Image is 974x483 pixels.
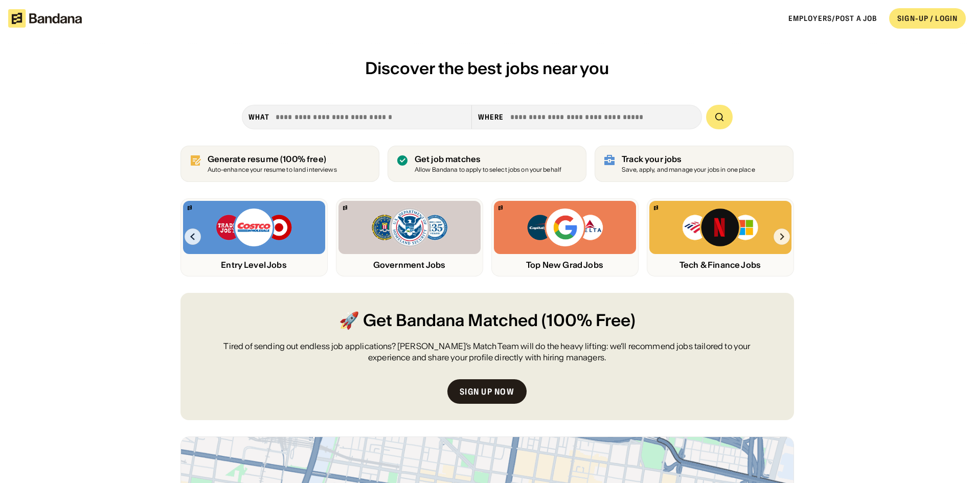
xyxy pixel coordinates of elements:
div: what [248,112,269,122]
img: Bandana logotype [8,9,82,28]
div: SIGN-UP / LOGIN [897,14,958,23]
div: Save, apply, and manage your jobs in one place [622,167,755,173]
div: Generate resume [208,154,337,164]
a: Generate resume (100% free)Auto-enhance your resume to land interviews [180,146,379,182]
a: Bandana logoCapital One, Google, Delta logosTop New Grad Jobs [491,198,639,277]
img: FBI, DHS, MWRD logos [371,207,448,248]
a: Employers/Post a job [788,14,877,23]
div: Track your jobs [622,154,755,164]
span: (100% Free) [541,309,636,332]
div: Auto-enhance your resume to land interviews [208,167,337,173]
div: Allow Bandana to apply to select jobs on your behalf [415,167,561,173]
div: Top New Grad Jobs [494,260,636,270]
img: Trader Joe’s, Costco, Target logos [215,207,293,248]
img: Bandana logo [654,205,658,210]
a: Bandana logoFBI, DHS, MWRD logosGovernment Jobs [336,198,483,277]
img: Right Arrow [774,228,790,245]
a: Bandana logoTrader Joe’s, Costco, Target logosEntry Level Jobs [180,198,328,277]
div: Tired of sending out endless job applications? [PERSON_NAME]’s Match Team will do the heavy lifti... [205,340,769,363]
img: Bandana logo [343,205,347,210]
div: Sign up now [460,387,514,396]
img: Bandana logo [499,205,503,210]
a: Track your jobs Save, apply, and manage your jobs in one place [595,146,794,182]
img: Bank of America, Netflix, Microsoft logos [682,207,759,248]
img: Capital One, Google, Delta logos [526,207,604,248]
a: Get job matches Allow Bandana to apply to select jobs on your behalf [388,146,586,182]
span: Discover the best jobs near you [365,58,609,79]
a: Sign up now [447,379,527,404]
div: Where [478,112,504,122]
div: Government Jobs [338,260,481,270]
span: 🚀 Get Bandana Matched [339,309,538,332]
a: Bandana logoBank of America, Netflix, Microsoft logosTech & Finance Jobs [647,198,794,277]
div: Tech & Finance Jobs [649,260,791,270]
div: Get job matches [415,154,561,164]
div: Entry Level Jobs [183,260,325,270]
img: Bandana logo [188,205,192,210]
img: Left Arrow [185,228,201,245]
span: (100% free) [280,154,326,164]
